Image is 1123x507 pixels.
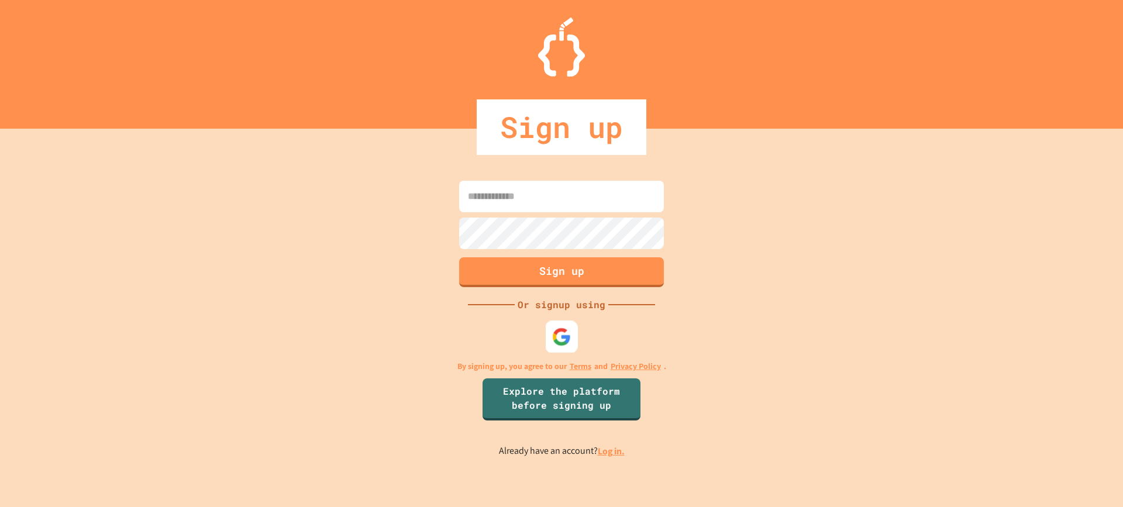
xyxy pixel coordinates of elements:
a: Explore the platform before signing up [483,378,640,420]
img: Logo.svg [538,18,585,77]
p: By signing up, you agree to our and . [457,360,666,373]
div: Or signup using [515,298,608,312]
a: Privacy Policy [611,360,661,373]
img: google-icon.svg [552,327,571,346]
div: Sign up [477,99,646,155]
a: Terms [570,360,591,373]
p: Already have an account? [499,444,625,458]
button: Sign up [459,257,664,287]
a: Log in. [598,445,625,457]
